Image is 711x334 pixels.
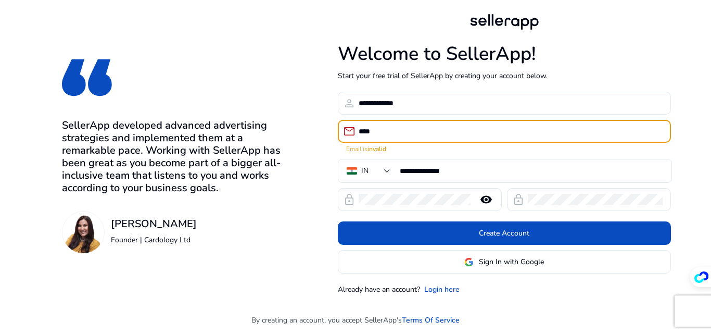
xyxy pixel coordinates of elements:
[338,250,671,274] button: Sign In with Google
[338,70,671,81] p: Start your free trial of SellerApp by creating your account below.
[424,284,460,295] a: Login here
[343,97,355,109] span: person
[512,193,525,206] span: lock
[474,193,499,206] mat-icon: remove_red_eye
[343,193,355,206] span: lock
[338,221,671,245] button: Create Account
[338,284,420,295] p: Already have an account?
[367,145,386,153] strong: invalid
[62,119,284,194] h3: SellerApp developed advanced advertising strategies and implemented them at a remarkable pace. Wo...
[479,256,544,267] span: Sign In with Google
[479,228,529,239] span: Create Account
[338,43,671,65] h1: Welcome to SellerApp!
[343,125,355,138] span: email
[402,315,460,326] a: Terms Of Service
[464,257,474,267] img: google-logo.svg
[346,143,663,154] mat-error: Email is
[111,234,197,245] p: Founder | Cardology Ltd
[111,218,197,230] h3: [PERSON_NAME]
[361,165,369,177] div: IN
